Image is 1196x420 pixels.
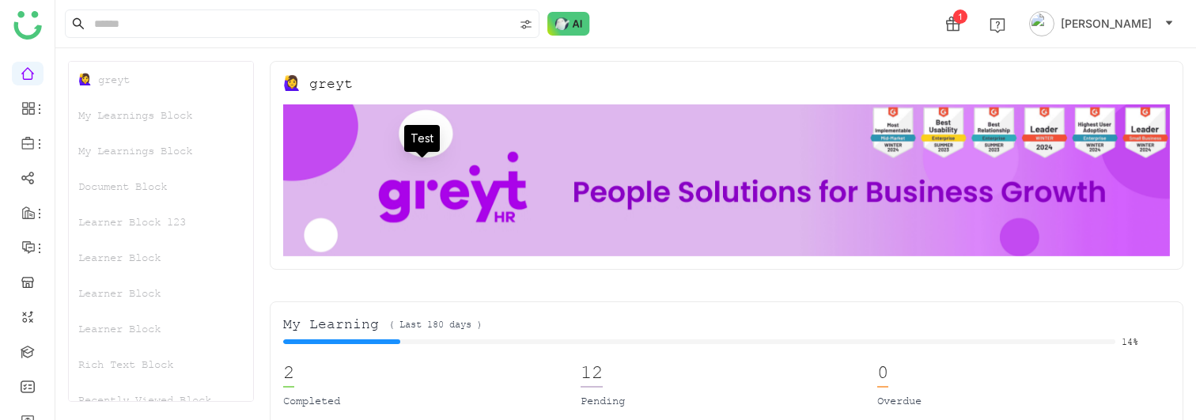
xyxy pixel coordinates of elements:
div: My Learnings Block [69,97,253,133]
div: Pending [581,392,861,410]
img: avatar [1029,11,1054,36]
span: ( Last 180 days ) [388,316,483,333]
div: 🙋‍♀️ greyt [283,74,353,92]
div: Learner Block 123 [69,204,253,240]
img: 68ca8a786afc163911e2cfd3 [283,104,1170,256]
img: ask-buddy-normal.svg [547,12,590,36]
div: 1 [953,9,967,24]
div: My Learnings Block [69,133,253,168]
div: Learner Block [69,240,253,275]
div: Learner Block [69,311,253,346]
div: Overdue [877,392,1158,410]
div: 🙋‍♀️ greyt [69,62,253,97]
div: Learner Block [69,275,253,311]
div: 12 [581,361,603,388]
img: logo [13,11,42,40]
span: 14% [1122,337,1141,346]
span: My Learning [283,315,379,334]
div: Recently Viewed Block [69,382,253,418]
div: 0 [877,361,888,388]
span: [PERSON_NAME] [1061,15,1152,32]
div: Document Block [69,168,253,204]
div: Completed [283,392,564,410]
div: 2 [283,361,294,388]
button: [PERSON_NAME] [1026,11,1177,36]
div: Rich Text Block [69,346,253,382]
img: search-type.svg [520,18,532,31]
img: help.svg [990,17,1005,33]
